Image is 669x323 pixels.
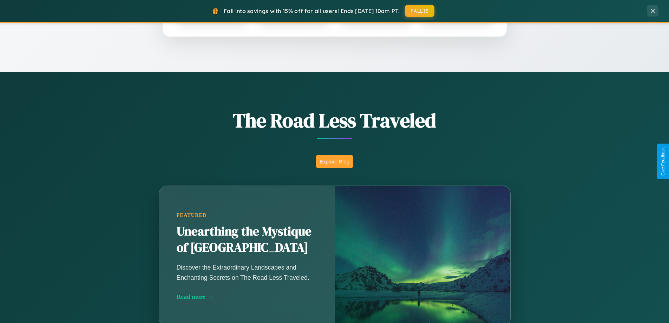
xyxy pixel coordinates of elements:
h1: The Road Less Traveled [124,107,545,134]
p: Discover the Extraordinary Landscapes and Enchanting Secrets on The Road Less Traveled. [177,263,317,282]
div: Read more → [177,293,317,301]
button: Explore Blog [316,155,353,168]
h2: Unearthing the Mystique of [GEOGRAPHIC_DATA] [177,224,317,256]
div: Give Feedback [661,147,665,176]
button: FALL15 [405,5,434,17]
div: Featured [177,212,317,218]
span: Fall into savings with 15% off for all users! Ends [DATE] 10am PT. [224,7,400,14]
